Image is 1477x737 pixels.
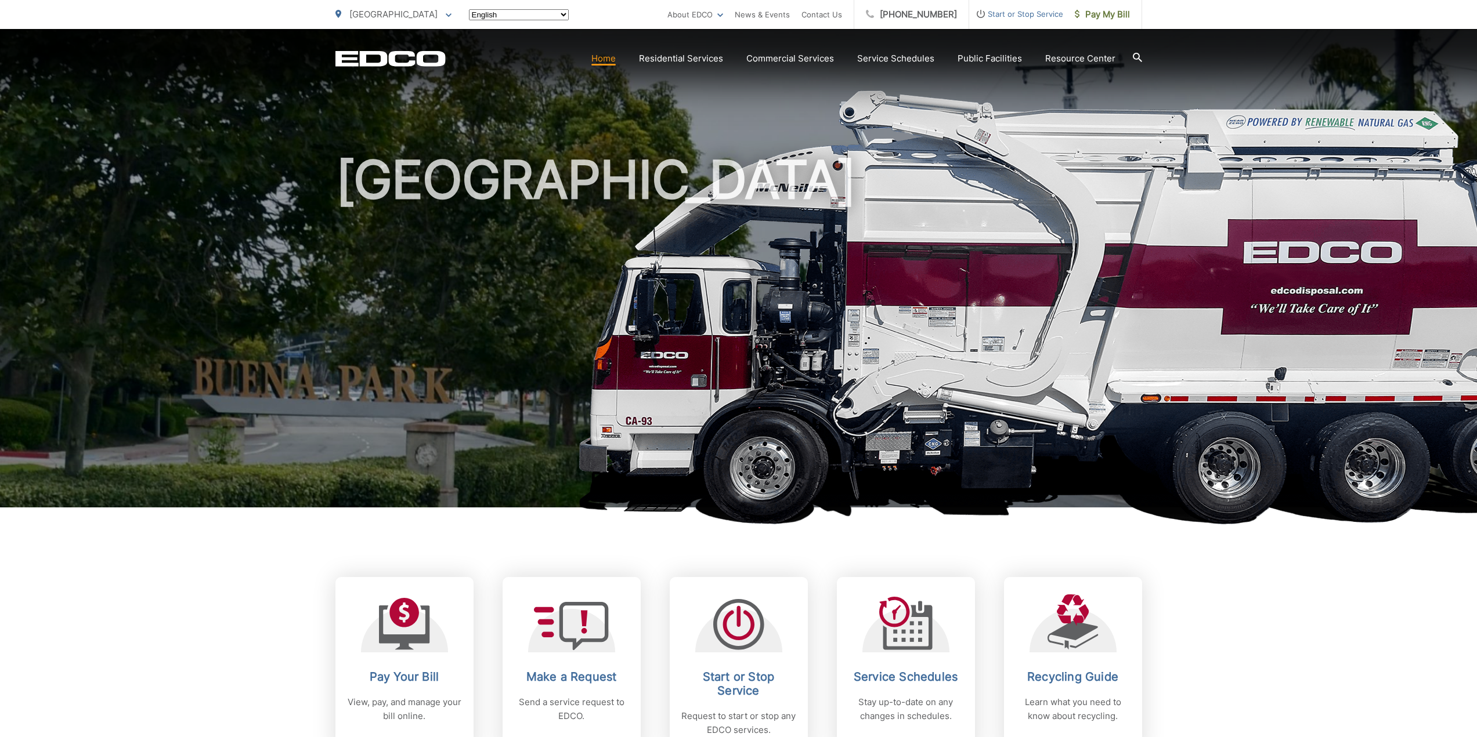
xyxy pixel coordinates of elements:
a: Commercial Services [746,52,834,66]
p: Request to start or stop any EDCO services. [681,709,796,737]
p: View, pay, and manage your bill online. [347,695,462,723]
h1: [GEOGRAPHIC_DATA] [335,151,1142,518]
a: Contact Us [801,8,842,21]
a: Public Facilities [958,52,1022,66]
h2: Start or Stop Service [681,670,796,698]
a: News & Events [735,8,790,21]
a: Residential Services [639,52,723,66]
a: Home [591,52,616,66]
p: Learn what you need to know about recycling. [1016,695,1131,723]
h2: Make a Request [514,670,629,684]
h2: Pay Your Bill [347,670,462,684]
p: Send a service request to EDCO. [514,695,629,723]
select: Select a language [469,9,569,20]
a: EDCD logo. Return to the homepage. [335,50,446,67]
h2: Recycling Guide [1016,670,1131,684]
span: Pay My Bill [1075,8,1130,21]
h2: Service Schedules [848,670,963,684]
p: Stay up-to-date on any changes in schedules. [848,695,963,723]
a: Resource Center [1045,52,1115,66]
a: Service Schedules [857,52,934,66]
span: [GEOGRAPHIC_DATA] [349,9,438,20]
a: About EDCO [667,8,723,21]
